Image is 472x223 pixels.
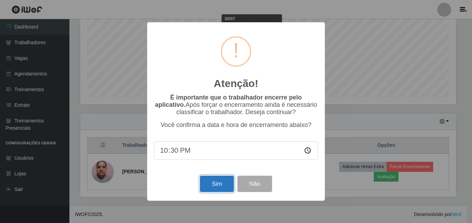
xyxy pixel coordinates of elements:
b: É importante que o trabalhador encerre pelo aplicativo. [155,94,302,108]
p: Após forçar o encerramento ainda é necessário classificar o trabalhador. Deseja continuar? [154,94,318,116]
button: Sim [200,176,234,192]
button: Não [237,176,272,192]
h2: Atenção! [214,77,258,90]
p: Você confirma a data e hora de encerramento abaixo? [154,121,318,129]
